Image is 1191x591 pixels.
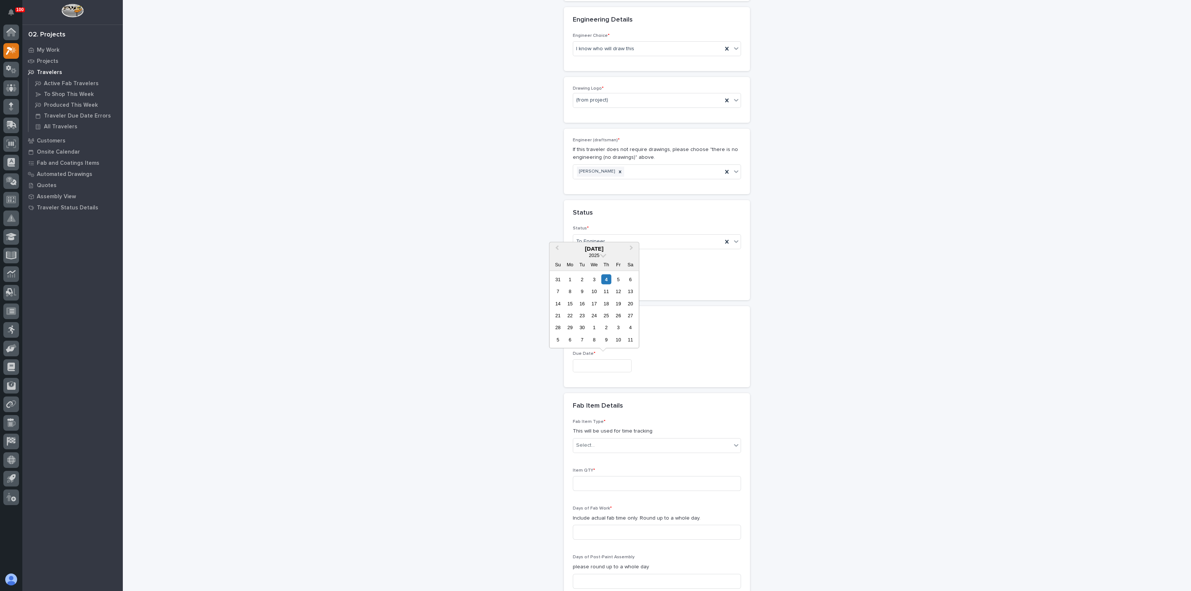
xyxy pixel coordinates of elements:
div: Choose Tuesday, September 2nd, 2025 [577,274,587,284]
h2: Fab Item Details [573,402,623,410]
span: Days of Post-Paint Assembly [573,555,635,559]
p: This will be used for time tracking [573,427,741,435]
a: Onsite Calendar [22,146,123,157]
span: Drawing Logo [573,86,604,91]
div: Choose Wednesday, September 10th, 2025 [589,286,599,296]
p: Projects [37,58,58,65]
div: Fr [613,259,623,269]
a: Travelers [22,67,123,78]
div: Choose Sunday, September 21st, 2025 [553,311,563,321]
div: Choose Friday, September 5th, 2025 [613,274,623,284]
a: My Work [22,44,123,55]
div: Choose Sunday, October 5th, 2025 [553,334,563,344]
div: Choose Monday, September 1st, 2025 [565,274,575,284]
div: Choose Tuesday, September 9th, 2025 [577,286,587,296]
button: Previous Month [550,243,562,255]
div: Choose Sunday, September 28th, 2025 [553,322,563,333]
div: Choose Wednesday, October 8th, 2025 [589,334,599,344]
p: All Travelers [44,123,77,130]
a: Automated Drawings [22,168,123,180]
div: Notifications100 [9,9,19,21]
img: Workspace Logo [61,4,83,17]
div: Choose Monday, September 29th, 2025 [565,322,575,333]
a: Traveler Due Date Errors [29,110,123,121]
div: [DATE] [549,245,639,252]
span: To Engineer [576,238,605,245]
a: All Travelers [29,121,123,132]
div: Choose Monday, September 22nd, 2025 [565,311,575,321]
p: Automated Drawings [37,171,92,178]
div: Choose Saturday, September 27th, 2025 [625,311,635,321]
p: Onsite Calendar [37,149,80,155]
a: Assembly View [22,191,123,202]
div: Choose Tuesday, October 7th, 2025 [577,334,587,344]
span: I know who will draw this [576,45,634,53]
div: Choose Saturday, September 20th, 2025 [625,298,635,308]
a: Active Fab Travelers [29,78,123,89]
span: Engineer Choice [573,33,610,38]
div: Choose Thursday, October 2nd, 2025 [601,322,611,333]
span: Engineer (draftsman) [573,138,620,142]
h2: Engineering Details [573,16,633,24]
div: Choose Sunday, September 7th, 2025 [553,286,563,296]
div: [PERSON_NAME] [577,167,616,177]
div: month 2025-09 [552,273,636,346]
div: Su [553,259,563,269]
h2: Status [573,209,593,217]
div: Choose Sunday, September 14th, 2025 [553,298,563,308]
div: Choose Friday, October 10th, 2025 [613,334,623,344]
p: Traveler Due Date Errors [44,113,111,119]
a: Fab and Coatings Items [22,157,123,168]
p: Traveler Status Details [37,205,98,211]
div: Choose Thursday, September 11th, 2025 [601,286,611,296]
button: Next Month [626,243,638,255]
span: Item QTY [573,468,595,473]
a: To Shop This Week [29,89,123,99]
p: Assembly View [37,193,76,200]
div: Sa [625,259,635,269]
div: We [589,259,599,269]
span: (from project) [576,96,608,104]
div: Choose Tuesday, September 16th, 2025 [577,298,587,308]
div: 02. Projects [28,31,66,39]
div: Choose Saturday, September 13th, 2025 [625,286,635,296]
div: Choose Friday, September 19th, 2025 [613,298,623,308]
div: Choose Friday, September 26th, 2025 [613,311,623,321]
p: Customers [37,138,66,144]
div: Choose Saturday, October 4th, 2025 [625,322,635,333]
span: 2025 [589,252,599,258]
div: Tu [577,259,587,269]
a: Traveler Status Details [22,202,123,213]
div: Choose Tuesday, September 30th, 2025 [577,322,587,333]
div: Choose Thursday, October 9th, 2025 [601,334,611,344]
div: Choose Thursday, September 18th, 2025 [601,298,611,308]
div: Choose Saturday, October 11th, 2025 [625,334,635,344]
div: Mo [565,259,575,269]
a: Produced This Week [29,100,123,110]
div: Choose Monday, October 6th, 2025 [565,334,575,344]
div: Choose Friday, September 12th, 2025 [613,286,623,296]
p: My Work [37,47,60,54]
p: Include actual fab time only. Round up to a whole day. [573,514,741,522]
div: Choose Wednesday, September 3rd, 2025 [589,274,599,284]
p: If this traveler does not require drawings, please choose "there is no engineering (no drawings)"... [573,146,741,161]
div: Choose Saturday, September 6th, 2025 [625,274,635,284]
div: Choose Friday, October 3rd, 2025 [613,322,623,333]
div: Choose Monday, September 15th, 2025 [565,298,575,308]
div: Choose Wednesday, September 17th, 2025 [589,298,599,308]
div: Choose Tuesday, September 23rd, 2025 [577,311,587,321]
div: Select... [576,441,595,449]
p: To Shop This Week [44,91,94,98]
div: Choose Thursday, September 25th, 2025 [601,311,611,321]
a: Projects [22,55,123,67]
p: Active Fab Travelers [44,80,99,87]
div: Choose Sunday, August 31st, 2025 [553,274,563,284]
button: users-avatar [3,572,19,587]
a: Customers [22,135,123,146]
span: Fab Item Type [573,420,606,424]
p: 100 [16,7,24,12]
span: Days of Fab Work [573,506,612,511]
p: Fab and Coatings Items [37,160,99,167]
p: Quotes [37,182,57,189]
p: Produced This Week [44,102,98,109]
